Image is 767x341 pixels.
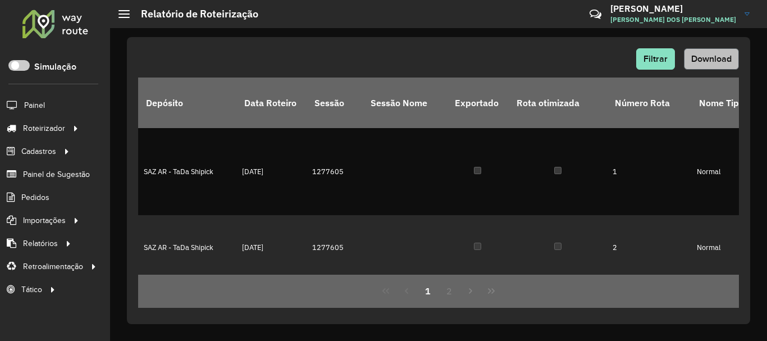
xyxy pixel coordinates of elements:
button: Last Page [481,280,502,302]
button: Next Page [460,280,481,302]
span: [PERSON_NAME] DOS [PERSON_NAME] [610,15,736,25]
h2: Relatório de Roteirização [130,8,258,20]
button: 1 [417,280,439,302]
td: 2 [607,215,691,280]
span: Painel [24,99,45,111]
th: Exportado [447,78,509,128]
span: Cadastros [21,146,56,157]
span: Painel de Sugestão [23,169,90,180]
span: Tático [21,284,42,295]
td: 1277605 [307,215,363,280]
th: Sessão [307,78,363,128]
th: Depósito [138,78,236,128]
span: Filtrar [643,54,668,63]
td: [DATE] [236,128,307,215]
span: Pedidos [21,192,49,203]
th: Número Rota [607,78,691,128]
a: Contato Rápido [583,2,608,26]
span: Retroalimentação [23,261,83,272]
th: Rota otimizada [509,78,607,128]
button: 2 [439,280,460,302]
th: Sessão Nome [363,78,447,128]
th: Data Roteiro [236,78,307,128]
span: Relatórios [23,238,58,249]
td: 1 [607,128,691,215]
span: Roteirizador [23,122,65,134]
label: Simulação [34,60,76,74]
td: SAZ AR - TaDa Shipick [138,215,236,280]
td: [DATE] [236,215,307,280]
td: 1277605 [307,128,363,215]
h3: [PERSON_NAME] [610,3,736,14]
span: Download [691,54,732,63]
button: Filtrar [636,48,675,70]
button: Download [684,48,739,70]
td: SAZ AR - TaDa Shipick [138,128,236,215]
span: Importações [23,215,66,226]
